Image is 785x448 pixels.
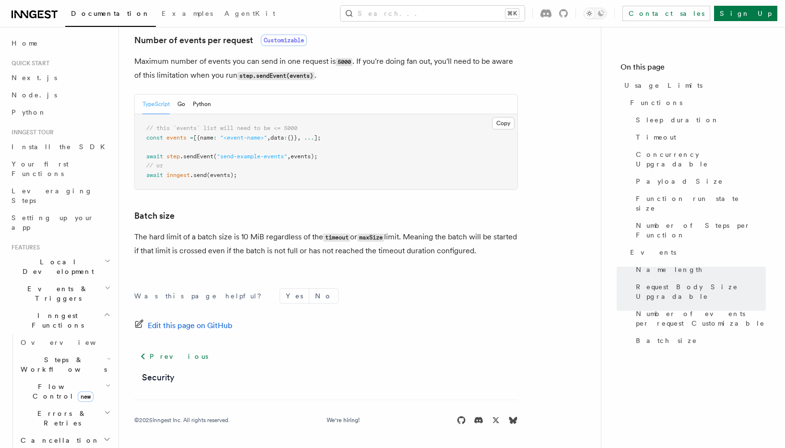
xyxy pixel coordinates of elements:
[12,214,94,231] span: Setting up your app
[162,10,213,17] span: Examples
[261,35,307,46] span: Customizable
[17,405,113,432] button: Errors & Retries
[224,10,275,17] span: AgentKit
[626,94,766,111] a: Functions
[134,55,518,83] p: Maximum number of events you can send in one request is . If you're doing fan out, you'll need to...
[12,91,57,99] span: Node.js
[636,115,719,125] span: Sleep duration
[17,409,104,428] span: Errors & Retries
[636,194,766,213] span: Function run state size
[291,153,317,160] span: events);
[177,94,185,114] button: Go
[632,305,766,332] a: Number of events per request Customizable
[8,257,105,276] span: Local Development
[142,94,170,114] button: TypeScript
[632,332,766,349] a: Batch size
[65,3,156,27] a: Documentation
[621,61,766,77] h4: On this page
[12,160,69,177] span: Your first Functions
[323,234,350,242] code: timeout
[8,69,113,86] a: Next.js
[146,125,297,131] span: // this `events` list will need to be <= 5000
[217,153,287,160] span: "send-example-events"
[8,155,113,182] a: Your first Functions
[270,134,284,141] span: data
[636,309,766,328] span: Number of events per request Customizable
[193,94,211,114] button: Python
[304,134,314,141] span: ...
[630,98,682,107] span: Functions
[357,234,384,242] code: maxSize
[134,34,307,47] a: Number of events per requestCustomizable
[636,150,766,169] span: Concurrency Upgradable
[219,3,281,26] a: AgentKit
[8,280,113,307] button: Events & Triggers
[190,172,207,178] span: .send
[632,173,766,190] a: Payload Size
[284,134,287,141] span: :
[636,177,723,186] span: Payload Size
[134,291,268,301] p: Was this page helpful?
[166,153,180,160] span: step
[621,77,766,94] a: Usage Limits
[213,153,217,160] span: (
[134,230,518,258] p: The hard limit of a batch size is 10 MiB regardless of the or limit. Meaning the batch will be st...
[309,289,338,303] button: No
[8,138,113,155] a: Install the SDK
[314,134,321,141] span: ];
[636,221,766,240] span: Number of Steps per Function
[134,416,230,424] div: © 2025 Inngest Inc. All rights reserved.
[142,371,175,384] a: Security
[280,289,309,303] button: Yes
[146,172,163,178] span: await
[584,8,607,19] button: Toggle dark mode
[146,162,163,169] span: // or
[213,134,217,141] span: :
[180,153,213,160] span: .sendEvent
[636,282,766,301] span: Request Body Size Upgradable
[190,134,193,141] span: =
[340,6,525,21] button: Search...⌘K
[8,129,54,136] span: Inngest tour
[8,182,113,209] a: Leveraging Steps
[8,209,113,236] a: Setting up your app
[193,134,213,141] span: [{name
[636,265,703,274] span: Name length
[8,253,113,280] button: Local Development
[17,378,113,405] button: Flow Controlnew
[220,134,267,141] span: "<event-name>"
[78,391,94,402] span: new
[12,187,93,204] span: Leveraging Steps
[237,72,315,80] code: step.sendEvent(events)
[17,351,113,378] button: Steps & Workflows
[148,319,233,332] span: Edit this page on GitHub
[636,336,697,345] span: Batch size
[146,153,163,160] span: await
[327,416,360,424] a: We're hiring!
[156,3,219,26] a: Examples
[287,134,297,141] span: {}}
[17,355,107,374] span: Steps & Workflows
[505,9,519,18] kbd: ⌘K
[12,38,38,48] span: Home
[632,129,766,146] a: Timeout
[134,348,213,365] a: Previous
[17,382,105,401] span: Flow Control
[8,311,104,330] span: Inngest Functions
[632,190,766,217] a: Function run state size
[630,248,676,257] span: Events
[12,74,57,82] span: Next.js
[207,172,237,178] span: (events);
[166,134,187,141] span: events
[134,319,233,332] a: Edit this page on GitHub
[632,111,766,129] a: Sleep duration
[632,261,766,278] a: Name length
[17,334,113,351] a: Overview
[8,35,113,52] a: Home
[8,284,105,303] span: Events & Triggers
[714,6,777,21] a: Sign Up
[287,153,291,160] span: ,
[146,134,163,141] span: const
[12,108,47,116] span: Python
[492,117,515,130] button: Copy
